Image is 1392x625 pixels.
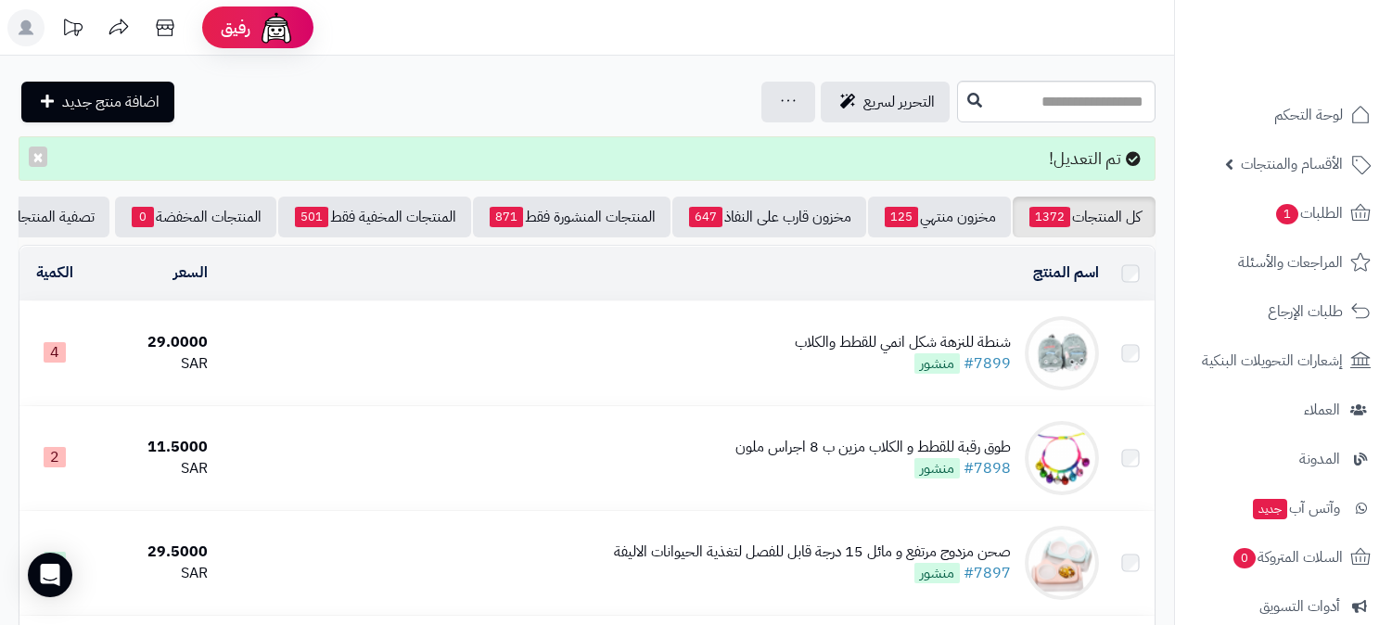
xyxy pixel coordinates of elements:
[1186,535,1381,580] a: السلات المتروكة0
[1304,397,1340,423] span: العملاء
[914,458,960,478] span: منشور
[44,342,66,363] span: 4
[1268,299,1343,325] span: طلبات الإرجاع
[1186,289,1381,334] a: طلبات الإرجاع
[115,197,276,237] a: المنتجات المخفضة0
[964,457,1011,479] a: #7898
[1241,151,1343,177] span: الأقسام والمنتجات
[1025,316,1099,390] img: شنطة للنزهة شكل انمي للقطط والكلاب
[863,91,935,113] span: التحرير لسريع
[1033,261,1099,284] a: اسم المنتج
[1025,421,1099,495] img: طوق رقبة للقطط و الكلاب مزين ب 8 اجراس ملون
[278,197,471,237] a: المنتجات المخفية فقط501
[96,563,208,584] div: SAR
[1186,93,1381,137] a: لوحة التحكم
[1186,240,1381,285] a: المراجعات والأسئلة
[132,207,154,227] span: 0
[1253,499,1287,519] span: جديد
[795,332,1011,353] div: شنطة للنزهة شكل انمي للقطط والكلاب
[1251,495,1340,521] span: وآتس آب
[964,352,1011,375] a: #7899
[868,197,1011,237] a: مخزون منتهي125
[490,207,523,227] span: 871
[96,332,208,353] div: 29.0000
[1186,437,1381,481] a: المدونة
[1259,593,1340,619] span: أدوات التسويق
[96,437,208,458] div: 11.5000
[173,261,208,284] a: السعر
[96,353,208,375] div: SAR
[36,261,73,284] a: الكمية
[1186,191,1381,236] a: الطلبات1
[689,207,722,227] span: 647
[964,562,1011,584] a: #7897
[735,437,1011,458] div: طوق رقبة للقطط و الكلاب مزين ب 8 اجراس ملون
[1274,200,1343,226] span: الطلبات
[1025,526,1099,600] img: صحن مزدوج مرتفع و مائل 15 درجة قابل للفصل لتغذية الحيوانات الاليفة
[885,207,918,227] span: 125
[1013,197,1156,237] a: كل المنتجات1372
[672,197,866,237] a: مخزون قارب على النفاذ647
[1232,544,1343,570] span: السلات المتروكة
[258,9,295,46] img: ai-face.png
[1202,348,1343,374] span: إشعارات التحويلات البنكية
[914,353,960,374] span: منشور
[44,447,66,467] span: 2
[221,17,250,39] span: رفيق
[1186,338,1381,383] a: إشعارات التحويلات البنكية
[1238,249,1343,275] span: المراجعات والأسئلة
[821,82,950,122] a: التحرير لسريع
[21,82,174,122] a: اضافة منتج جديد
[96,542,208,563] div: 29.5000
[1233,548,1256,568] span: 0
[295,207,328,227] span: 501
[19,136,1156,181] div: تم التعديل!
[49,9,96,51] a: تحديثات المنصة
[1029,207,1070,227] span: 1372
[914,563,960,583] span: منشور
[473,197,670,237] a: المنتجات المنشورة فقط871
[62,91,160,113] span: اضافة منتج جديد
[1274,102,1343,128] span: لوحة التحكم
[96,458,208,479] div: SAR
[1186,486,1381,530] a: وآتس آبجديد
[1276,204,1298,224] span: 1
[29,147,47,167] button: ×
[6,206,95,228] span: تصفية المنتجات
[28,553,72,597] div: Open Intercom Messenger
[1299,446,1340,472] span: المدونة
[1186,388,1381,432] a: العملاء
[614,542,1011,563] div: صحن مزدوج مرتفع و مائل 15 درجة قابل للفصل لتغذية الحيوانات الاليفة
